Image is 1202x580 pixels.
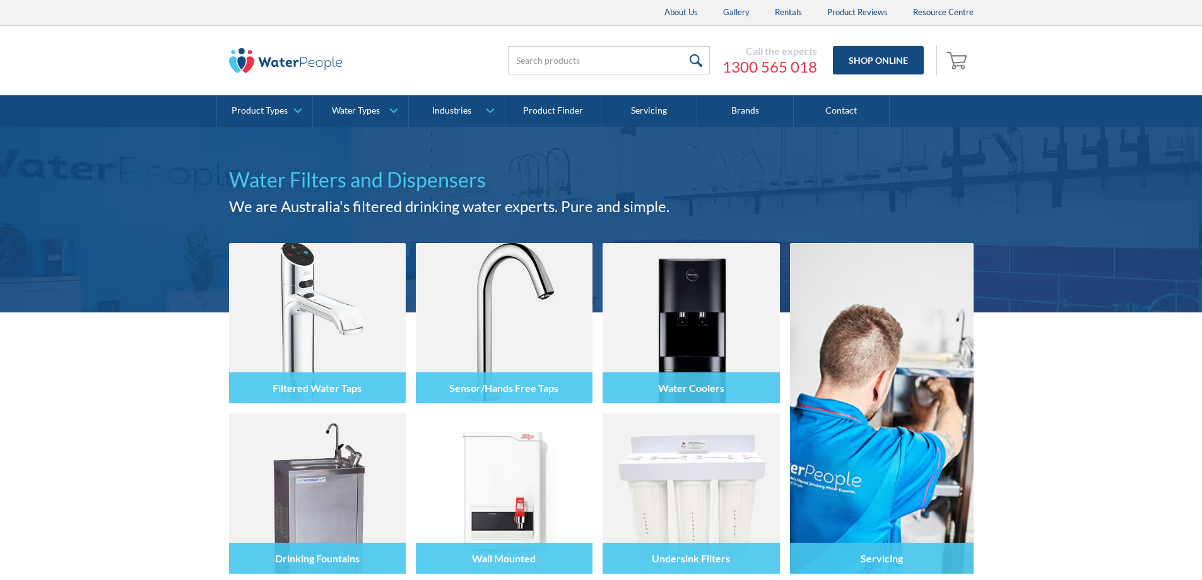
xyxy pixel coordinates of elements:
[416,243,592,403] img: Sensor/Hands Free Taps
[229,413,406,574] img: Drinking Fountains
[332,105,380,116] div: Water Types
[229,48,343,73] img: The Water People
[652,552,730,564] h4: Undersink Filters
[432,105,471,116] div: Industries
[313,95,408,127] a: Water Types
[409,95,504,127] a: Industries
[472,552,536,564] h4: Wall Mounted
[275,552,360,564] h4: Drinking Fountains
[217,95,312,127] a: Product Types
[697,95,793,127] a: Brands
[416,413,592,574] img: Wall Mounted
[722,45,817,57] div: Call the experts
[603,243,779,403] img: Water Coolers
[794,95,890,127] a: Contact
[505,95,601,127] a: Product Finder
[790,243,974,574] a: Servicing
[722,57,817,76] a: 1300 565 018
[943,45,974,76] a: Open cart
[273,382,362,394] h4: Filtered Water Taps
[861,552,903,564] h4: Servicing
[946,50,970,70] img: shopping cart
[508,46,710,74] input: Search products
[601,95,697,127] a: Servicing
[658,382,724,394] h4: Water Coolers
[449,382,558,394] h4: Sensor/Hands Free Taps
[229,243,406,403] img: Filtered Water Taps
[603,413,779,574] img: Undersink Filters
[232,105,288,116] div: Product Types
[833,46,924,74] a: Shop Online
